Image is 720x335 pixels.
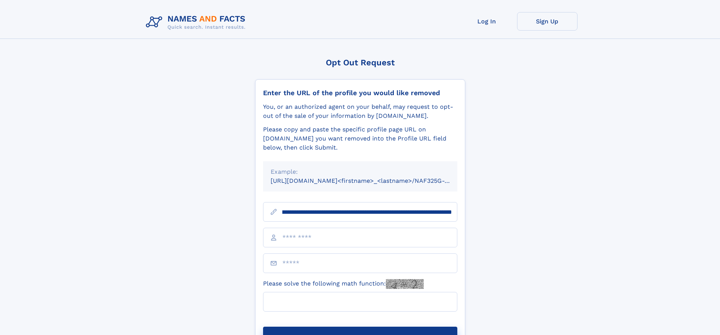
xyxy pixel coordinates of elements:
[271,167,450,176] div: Example:
[255,58,465,67] div: Opt Out Request
[271,177,472,184] small: [URL][DOMAIN_NAME]<firstname>_<lastname>/NAF325G-xxxxxxxx
[263,102,457,120] div: You, or an authorized agent on your behalf, may request to opt-out of the sale of your informatio...
[517,12,578,31] a: Sign Up
[263,89,457,97] div: Enter the URL of the profile you would like removed
[263,125,457,152] div: Please copy and paste the specific profile page URL on [DOMAIN_NAME] you want removed into the Pr...
[263,279,424,289] label: Please solve the following math function:
[143,12,252,32] img: Logo Names and Facts
[457,12,517,31] a: Log In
